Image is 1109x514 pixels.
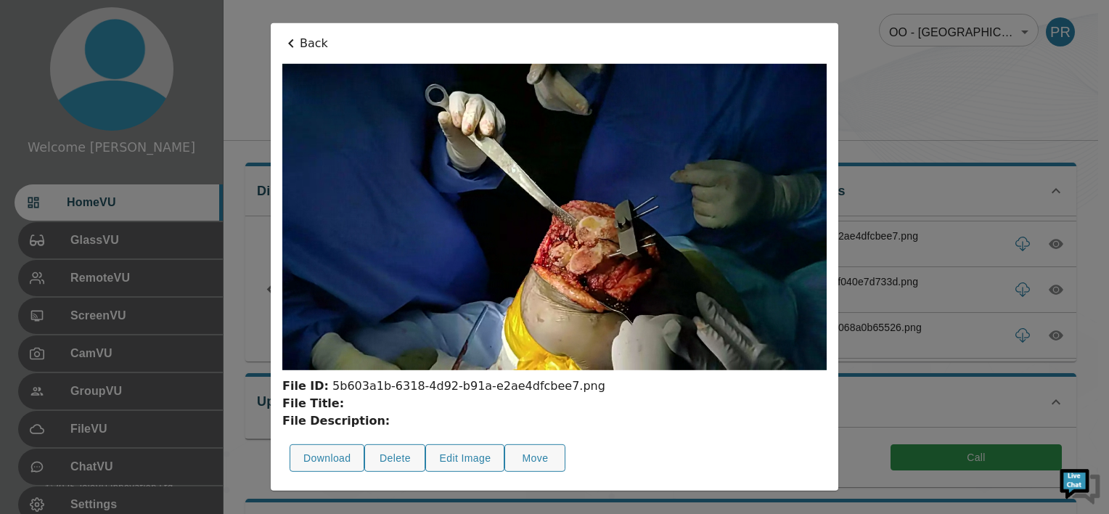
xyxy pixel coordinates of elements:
button: Delete [364,444,425,473]
div: 5b603a1b-6318-4d92-b91a-e2ae4dfcbee7.png [282,378,827,395]
div: Chat with us now [75,76,244,95]
img: d_736959983_company_1615157101543_736959983 [25,68,61,104]
strong: File Description: [282,414,390,428]
img: Chat Widget [1058,463,1102,507]
div: Minimize live chat window [238,7,273,42]
span: We're online! [84,160,200,307]
strong: File Title: [282,396,344,410]
p: Back [282,35,827,52]
button: Move [504,444,565,473]
strong: File ID: [282,379,329,393]
button: Edit Image [425,444,504,473]
img: 5b603a1b-6318-4d92-b91a-e2ae4dfcbee7.png [282,64,827,370]
textarea: Type your message and hit 'Enter' [7,352,277,403]
button: Download [290,444,364,473]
